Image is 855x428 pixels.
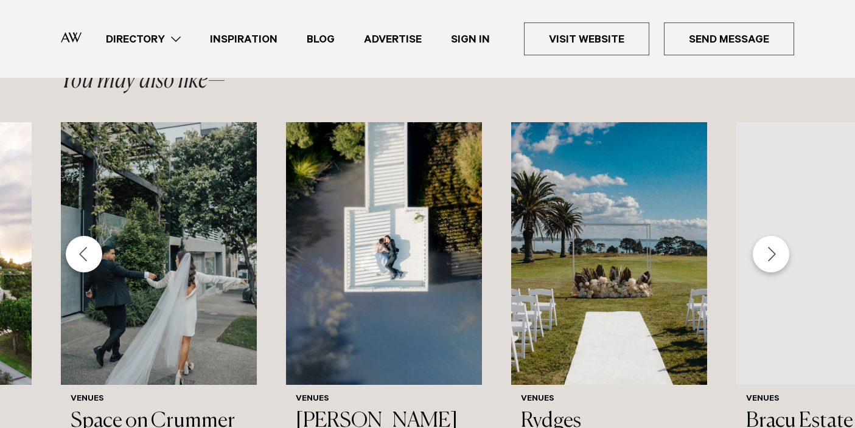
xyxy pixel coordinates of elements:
a: Advertise [349,31,436,47]
img: Auckland Weddings Venues | Abel Estate [286,122,482,385]
a: Inspiration [195,31,292,47]
h6: Venues [296,395,472,405]
a: Visit Website [524,22,649,55]
a: Blog [292,31,349,47]
h6: Venues [521,395,697,405]
a: Send Message [664,22,794,55]
h2: You may also like [61,69,225,93]
img: Just married in Ponsonby [61,122,257,385]
a: Sign In [436,31,504,47]
h6: Venues [71,395,247,405]
img: Wedding ceremony at Rydges Formosa [511,122,707,385]
img: Auckland Weddings Logo [61,32,82,43]
a: Directory [91,31,195,47]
